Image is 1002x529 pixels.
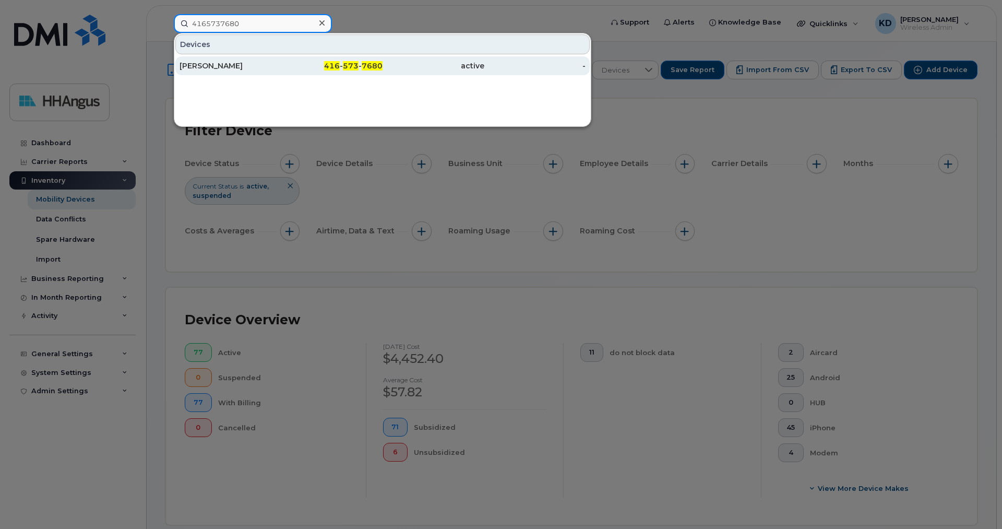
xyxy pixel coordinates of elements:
[343,61,359,70] span: 573
[362,61,383,70] span: 7680
[175,34,590,54] div: Devices
[484,61,586,71] div: -
[324,61,340,70] span: 416
[383,61,484,71] div: active
[180,61,281,71] div: [PERSON_NAME]
[175,56,590,75] a: [PERSON_NAME]416-573-7680active-
[281,61,383,71] div: - -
